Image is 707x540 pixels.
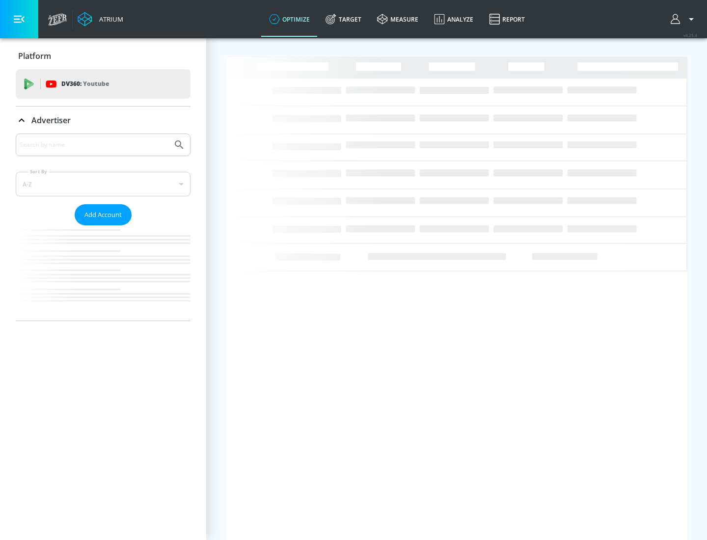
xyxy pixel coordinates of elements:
[84,209,122,220] span: Add Account
[75,204,132,225] button: Add Account
[78,12,123,27] a: Atrium
[31,115,71,126] p: Advertiser
[426,1,481,37] a: Analyze
[318,1,369,37] a: Target
[683,32,697,38] span: v 4.25.4
[261,1,318,37] a: optimize
[28,168,49,175] label: Sort By
[16,107,190,134] div: Advertiser
[369,1,426,37] a: measure
[95,15,123,24] div: Atrium
[18,51,51,61] p: Platform
[61,79,109,89] p: DV360:
[16,134,190,321] div: Advertiser
[16,172,190,196] div: A-Z
[83,79,109,89] p: Youtube
[16,225,190,321] nav: list of Advertiser
[481,1,533,37] a: Report
[16,69,190,99] div: DV360: Youtube
[20,138,168,151] input: Search by name
[16,42,190,70] div: Platform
